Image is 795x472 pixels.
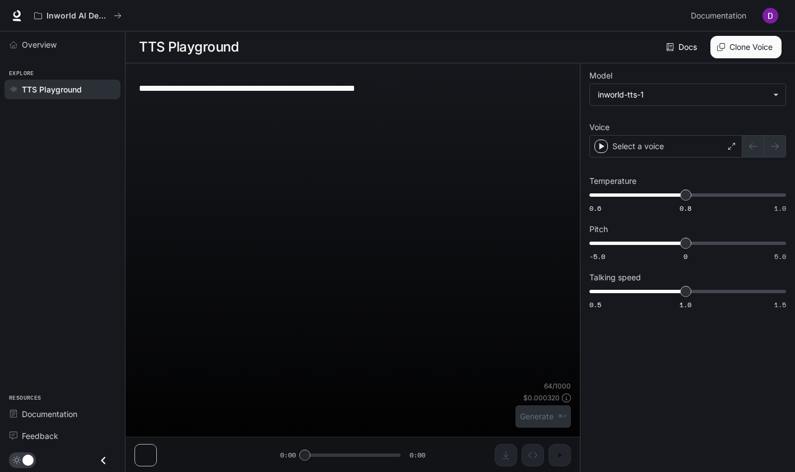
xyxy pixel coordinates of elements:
p: Pitch [589,225,608,233]
p: Temperature [589,177,636,185]
span: 0.5 [589,300,601,309]
a: Docs [664,36,701,58]
span: 5.0 [774,252,786,261]
span: 0.8 [680,203,691,213]
p: 64 / 1000 [544,381,571,391]
button: Close drawer [91,449,116,472]
span: 0 [684,252,687,261]
span: Documentation [22,408,77,420]
span: Overview [22,39,57,50]
p: Voice [589,123,610,131]
span: Feedback [22,430,58,442]
p: Talking speed [589,274,641,281]
span: Documentation [691,9,746,23]
span: 0.6 [589,203,601,213]
p: Model [589,72,612,80]
a: Overview [4,35,120,54]
span: 1.0 [774,203,786,213]
button: Clone Voice [710,36,782,58]
p: Select a voice [612,141,664,152]
span: Dark mode toggle [22,454,34,466]
img: User avatar [763,8,778,24]
span: 1.0 [680,300,691,309]
a: Documentation [4,404,120,424]
button: All workspaces [29,4,127,27]
span: TTS Playground [22,84,82,95]
button: User avatar [759,4,782,27]
h1: TTS Playground [139,36,239,58]
span: 1.5 [774,300,786,309]
span: -5.0 [589,252,605,261]
a: Documentation [686,4,755,27]
a: TTS Playground [4,80,120,99]
a: Feedback [4,426,120,446]
div: inworld-tts-1 [590,84,785,105]
div: inworld-tts-1 [598,89,768,100]
p: $ 0.000320 [523,393,560,402]
p: Inworld AI Demos [47,11,109,21]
